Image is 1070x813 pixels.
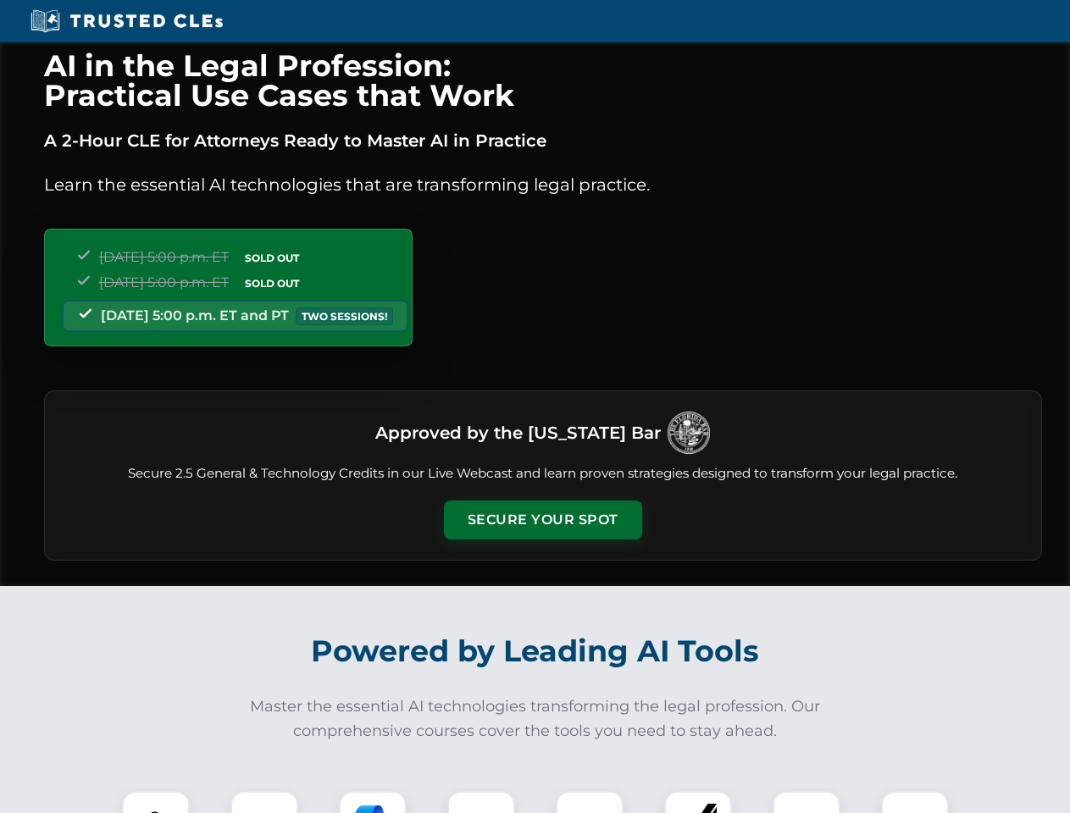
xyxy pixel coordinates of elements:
span: [DATE] 5:00 p.m. ET [99,249,229,265]
button: Secure Your Spot [444,501,642,539]
p: Master the essential AI technologies transforming the legal profession. Our comprehensive courses... [239,694,832,744]
p: Learn the essential AI technologies that are transforming legal practice. [44,171,1042,198]
span: [DATE] 5:00 p.m. ET [99,274,229,290]
p: Secure 2.5 General & Technology Credits in our Live Webcast and learn proven strategies designed ... [65,464,1021,484]
h2: Powered by Leading AI Tools [66,622,1005,681]
h1: AI in the Legal Profession: Practical Use Cases that Work [44,51,1042,110]
p: A 2-Hour CLE for Attorneys Ready to Master AI in Practice [44,127,1042,154]
span: SOLD OUT [239,274,305,292]
img: Logo [668,412,710,454]
span: SOLD OUT [239,249,305,267]
h3: Approved by the [US_STATE] Bar [375,418,661,448]
img: Trusted CLEs [25,8,228,34]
